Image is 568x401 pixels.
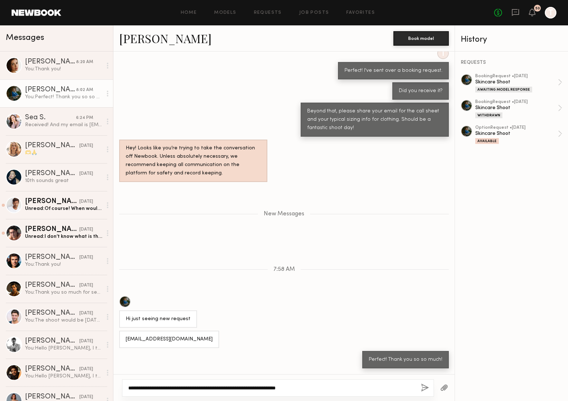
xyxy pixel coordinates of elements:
[461,36,562,44] div: History
[475,74,562,92] a: bookingRequest •[DATE]Skincare ShootAwaiting Model Response
[475,125,562,144] a: optionRequest •[DATE]Skincare ShootAvailable
[25,170,79,177] div: [PERSON_NAME]
[79,394,93,401] div: [DATE]
[475,112,502,118] div: Withdrawn
[25,261,102,268] div: You: Thank you!
[475,79,558,86] div: Skincare Shoot
[393,31,449,46] button: Book model
[273,266,295,273] span: 7:58 AM
[369,356,442,364] div: Perfect! Thank you so so much!
[475,100,562,118] a: bookingRequest •[DATE]Skincare ShootWithdrawn
[475,100,558,104] div: booking Request • [DATE]
[475,87,532,92] div: Awaiting Model Response
[79,142,93,149] div: [DATE]
[76,87,93,94] div: 8:02 AM
[25,226,79,233] div: [PERSON_NAME]
[181,11,197,15] a: Home
[545,7,556,18] a: T
[535,7,540,11] div: 53
[346,11,375,15] a: Favorites
[79,310,93,317] div: [DATE]
[264,211,304,217] span: New Messages
[475,104,558,111] div: Skincare Shoot
[25,121,102,128] div: Received! And my email is [EMAIL_ADDRESS][DOMAIN_NAME]
[25,177,102,184] div: 10th sounds great
[119,30,212,46] a: [PERSON_NAME]
[79,254,93,261] div: [DATE]
[25,282,79,289] div: [PERSON_NAME]
[25,310,79,317] div: [PERSON_NAME]
[25,365,79,373] div: [PERSON_NAME]
[399,87,442,95] div: Did you receive it?
[126,335,213,344] div: [EMAIL_ADDRESS][DOMAIN_NAME]
[25,94,102,100] div: You: Perfect! Thank you so so much!
[79,282,93,289] div: [DATE]
[475,125,558,130] div: option Request • [DATE]
[126,144,261,178] div: Hey! Looks like you’re trying to take the conversation off Newbook. Unless absolutely necessary, ...
[25,66,102,73] div: You: Thank you!
[25,373,102,380] div: You: Hello [PERSON_NAME], I think you would be a great fit for an upcoming video I'm planning for...
[25,317,102,324] div: You: The shoot would be [DATE] or 13th. Still determining the rate with the client, but I believe...
[126,315,191,323] div: Hi just seeing new request
[79,226,93,233] div: [DATE]
[214,11,236,15] a: Models
[254,11,282,15] a: Requests
[299,11,329,15] a: Job Posts
[25,198,79,205] div: [PERSON_NAME]
[475,74,558,79] div: booking Request • [DATE]
[76,59,93,66] div: 8:20 AM
[25,205,102,212] div: Unread: Of course! When would the shoot take place? Could you share a few more details? Thanks a ...
[79,338,93,345] div: [DATE]
[25,114,76,121] div: Sea S.
[25,345,102,352] div: You: Hello [PERSON_NAME], I think you would be a great fit for an upcoming video I'm planning for...
[307,107,442,132] div: Beyond that, please share your email for the call sheet and your typical sizing info for clothing...
[25,149,102,156] div: 🫶🙏
[25,393,79,401] div: [PERSON_NAME]
[79,170,93,177] div: [DATE]
[79,366,93,373] div: [DATE]
[25,289,102,296] div: You: Thank you so much for sending that info along! Forwarding it to the client now :)
[76,115,93,121] div: 6:24 PM
[25,254,79,261] div: [PERSON_NAME]
[25,338,79,345] div: [PERSON_NAME]
[25,58,76,66] div: [PERSON_NAME]
[461,60,562,65] div: REQUESTS
[25,233,102,240] div: Unread: I don’t know what is the vibe
[25,86,76,94] div: [PERSON_NAME]
[475,138,499,144] div: Available
[393,35,449,41] a: Book model
[25,142,79,149] div: [PERSON_NAME]
[6,34,44,42] span: Messages
[344,67,442,75] div: Perfect! I've sent over a booking request.
[79,198,93,205] div: [DATE]
[475,130,558,137] div: Skincare Shoot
